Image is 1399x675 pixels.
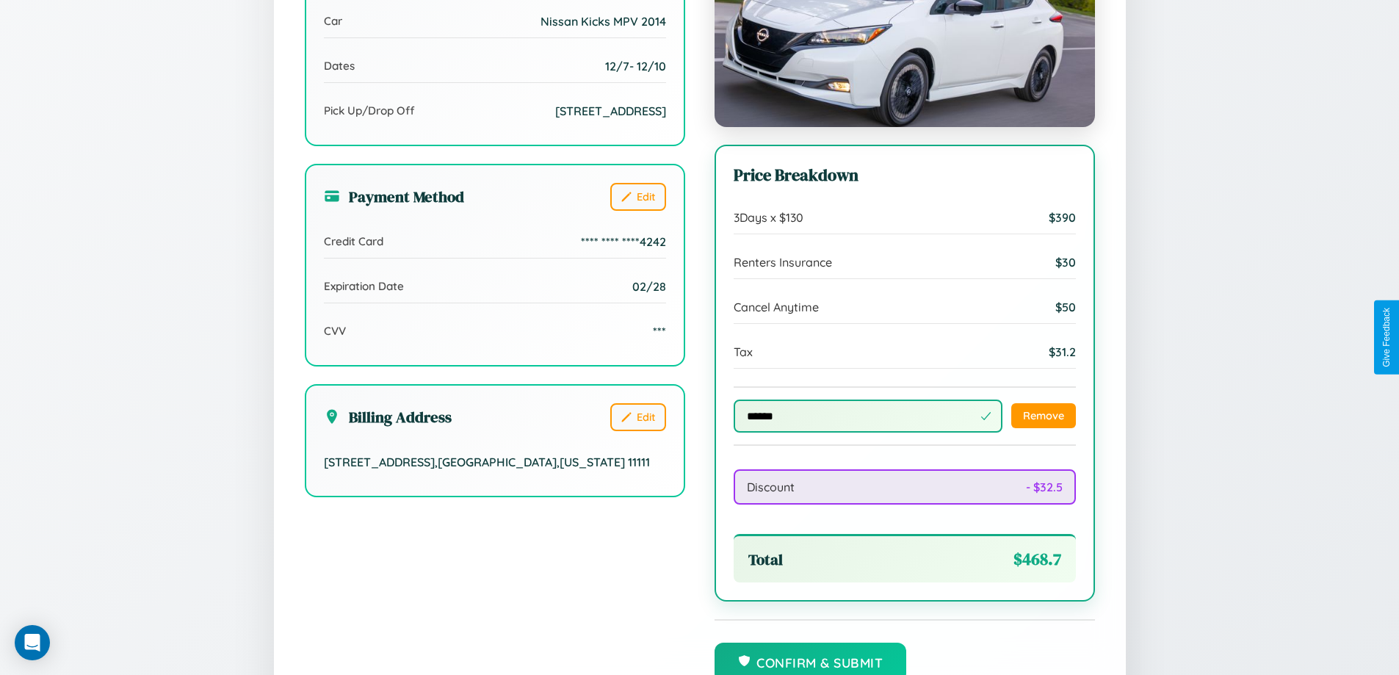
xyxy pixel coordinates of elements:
[632,279,666,294] span: 02/28
[734,210,803,225] span: 3 Days x $ 130
[324,279,404,293] span: Expiration Date
[1049,210,1076,225] span: $ 390
[748,549,783,570] span: Total
[747,480,795,494] span: Discount
[734,255,832,270] span: Renters Insurance
[324,455,650,469] span: [STREET_ADDRESS] , [GEOGRAPHIC_DATA] , [US_STATE] 11111
[605,59,666,73] span: 12 / 7 - 12 / 10
[1049,344,1076,359] span: $ 31.2
[324,104,415,118] span: Pick Up/Drop Off
[541,14,666,29] span: Nissan Kicks MPV 2014
[324,186,464,207] h3: Payment Method
[1026,480,1063,494] span: - $ 32.5
[1381,308,1392,367] div: Give Feedback
[15,625,50,660] div: Open Intercom Messenger
[324,14,342,28] span: Car
[1013,548,1061,571] span: $ 468.7
[324,234,383,248] span: Credit Card
[734,344,753,359] span: Tax
[1055,255,1076,270] span: $ 30
[734,300,819,314] span: Cancel Anytime
[324,59,355,73] span: Dates
[555,104,666,118] span: [STREET_ADDRESS]
[734,164,1076,187] h3: Price Breakdown
[324,324,346,338] span: CVV
[610,403,666,431] button: Edit
[1055,300,1076,314] span: $ 50
[324,406,452,427] h3: Billing Address
[610,183,666,211] button: Edit
[1011,403,1076,428] button: Remove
